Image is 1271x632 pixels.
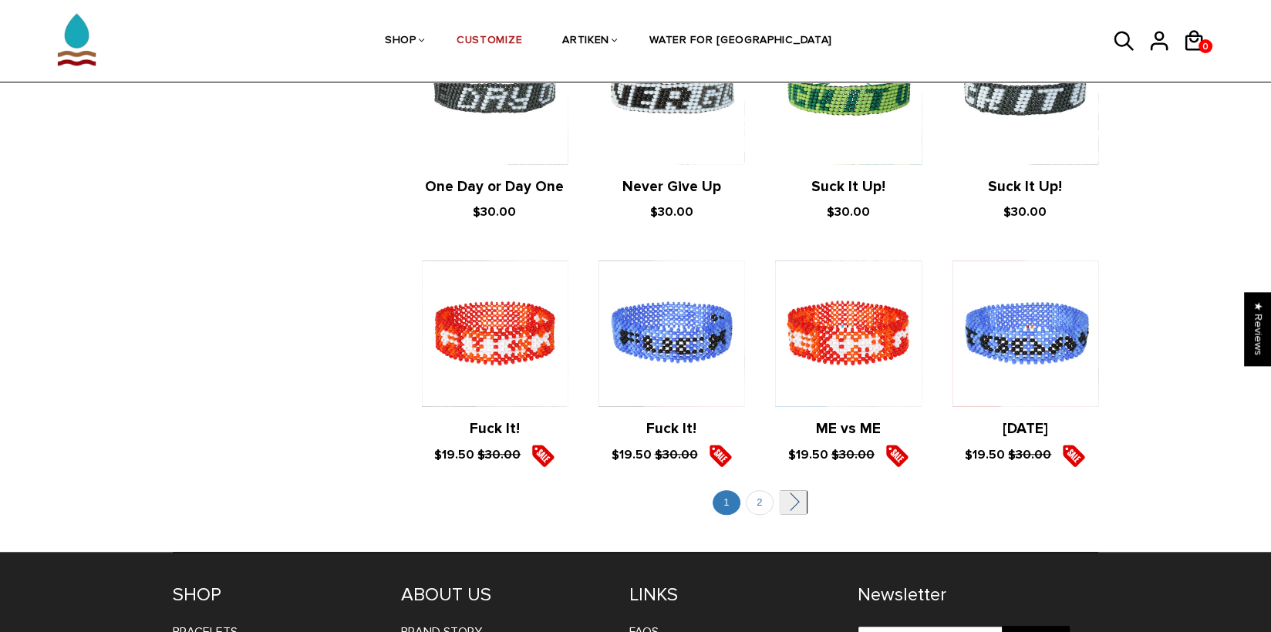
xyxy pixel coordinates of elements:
a: [DATE] [1003,420,1048,438]
img: sale5.png [531,444,555,467]
img: sale5.png [709,444,732,467]
span: $30.00 [650,204,693,220]
img: sale5.png [885,444,909,467]
a: SHOP [385,1,416,82]
div: Click to open Judge.me floating reviews tab [1245,292,1271,365]
s: $30.00 [477,447,521,462]
a: 0 [1199,39,1212,53]
a: ARTIKEN [562,1,609,82]
a: Suck It Up! [988,178,1062,196]
s: $30.00 [655,447,698,462]
span: 0 [1199,37,1212,56]
span: $30.00 [1003,204,1047,220]
h4: Newsletter [858,583,1070,607]
s: $30.00 [831,447,875,462]
h4: ABOUT US [401,583,606,607]
span: $19.50 [965,447,1005,462]
a: One Day or Day One [425,178,564,196]
a: CUSTOMIZE [457,1,522,82]
a: ME vs ME [816,420,881,438]
a: Fuck It! [646,420,696,438]
span: $30.00 [473,204,516,220]
span: $19.50 [434,447,474,462]
a: WATER FOR [GEOGRAPHIC_DATA] [649,1,832,82]
span: $19.50 [788,447,828,462]
s: $30.00 [1008,447,1051,462]
h4: SHOP [173,583,378,607]
a: Never Give Up [622,178,721,196]
img: sale5.png [1062,444,1085,467]
span: $30.00 [827,204,870,220]
h4: LINKS [629,583,834,607]
span: $19.50 [612,447,652,462]
a: Fuck It! [470,420,520,438]
a: 2 [746,490,774,516]
a: Suck It Up! [811,178,885,196]
a:  [779,490,807,514]
a: 1 [713,490,740,516]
